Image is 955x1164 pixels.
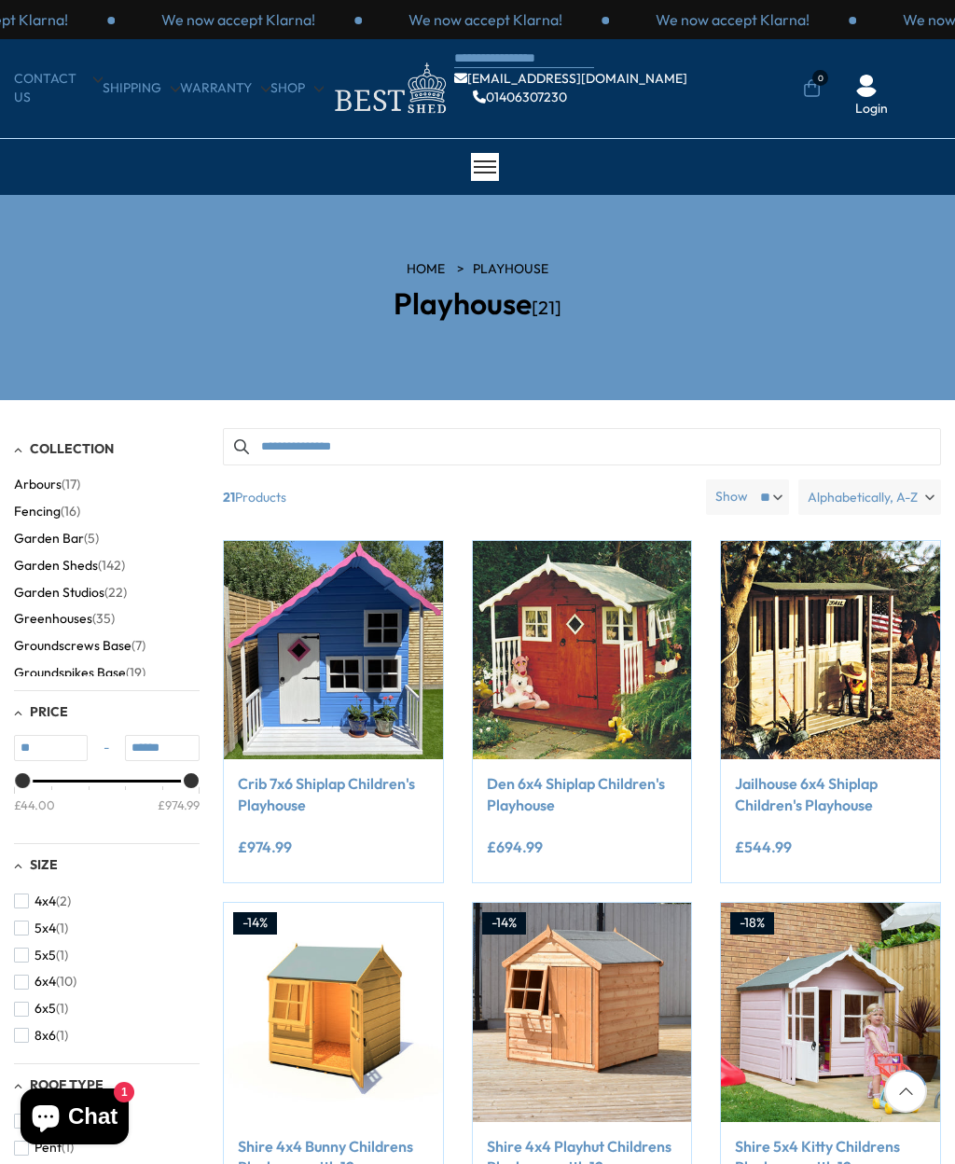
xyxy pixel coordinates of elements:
[715,488,748,506] label: Show
[115,9,362,30] div: 1 / 3
[238,773,429,815] a: Crib 7x6 Shiplap Children's Playhouse
[30,440,114,457] span: Collection
[532,296,561,319] span: [21]
[223,428,941,465] input: Search products
[14,477,62,492] span: Arbours
[92,611,115,627] span: (35)
[103,79,180,98] a: Shipping
[14,611,92,627] span: Greenhouses
[84,531,99,547] span: (5)
[56,974,76,990] span: (10)
[14,585,104,601] span: Garden Studios
[35,1028,56,1044] span: 8x6
[131,638,145,654] span: (7)
[35,921,56,936] span: 5x4
[56,948,68,963] span: (1)
[56,1028,68,1044] span: (1)
[362,9,609,30] div: 2 / 3
[14,665,126,681] span: Groundspikes Base
[454,72,687,85] a: [EMAIL_ADDRESS][DOMAIN_NAME]
[14,780,200,829] div: Price
[14,579,127,606] button: Garden Studios (22)
[855,100,888,118] a: Login
[126,665,145,681] span: (19)
[104,585,127,601] span: (22)
[14,498,80,525] button: Fencing (16)
[487,839,543,854] ins: £694.99
[35,894,56,909] span: 4x4
[14,552,125,579] button: Garden Sheds (142)
[14,525,99,552] button: Garden Bar (5)
[35,974,56,990] span: 6x4
[473,260,548,279] a: Playhouse
[735,839,792,854] ins: £544.99
[14,659,145,686] button: Groundspikes Base (19)
[473,903,692,1122] img: Shire 4x4 Playhut Childrens Playhouse with 12mm Shiplap cladding - Best Shed
[161,9,315,30] p: We now accept Klarna!
[56,921,68,936] span: (1)
[808,479,918,515] span: Alphabetically, A-Z
[30,1076,104,1093] span: Roof Type
[473,90,567,104] a: 01406307230
[721,903,940,1122] img: Shire 5x4 Kitty Childrens Playhouse with 12mm Shiplap cladding - Best Shed
[14,558,98,574] span: Garden Sheds
[88,739,125,757] span: -
[14,1108,85,1135] button: Apex
[735,773,926,815] a: Jailhouse 6x4 Shiplap Children's Playhouse
[14,942,68,969] button: 5x5
[14,995,68,1022] button: 6x5
[14,638,131,654] span: Groundscrews Base
[180,79,270,98] a: Warranty
[14,471,80,498] button: Arbours (17)
[125,735,199,761] input: Max value
[14,735,88,761] input: Min value
[233,912,277,935] div: -14%
[656,9,810,30] p: We now accept Klarna!
[223,479,235,515] b: 21
[855,75,878,97] img: User Icon
[30,856,58,873] span: Size
[407,260,445,279] a: HOME
[14,888,71,915] button: 4x4
[798,479,941,515] label: Alphabetically, A-Z
[14,632,145,659] button: Groundscrews Base (7)
[238,839,292,854] ins: £974.99
[487,773,678,815] a: Den 6x4 Shiplap Children's Playhouse
[14,968,76,995] button: 6x4
[14,1134,74,1161] button: Pent
[609,9,856,30] div: 3 / 3
[35,1001,56,1017] span: 6x5
[14,70,103,106] a: CONTACT US
[324,58,454,118] img: logo
[56,894,71,909] span: (2)
[482,912,526,935] div: -14%
[730,912,774,935] div: -18%
[158,797,200,813] div: £974.99
[98,558,125,574] span: (142)
[14,1022,68,1049] button: 8x6
[62,477,80,492] span: (17)
[14,797,55,813] div: £44.00
[408,9,562,30] p: We now accept Klarna!
[812,70,828,86] span: 0
[14,605,115,632] button: Greenhouses (35)
[30,703,68,720] span: Price
[35,948,56,963] span: 5x5
[253,287,702,320] h2: Playhouse
[14,504,61,520] span: Fencing
[14,531,84,547] span: Garden Bar
[270,79,324,98] a: Shop
[61,504,80,520] span: (16)
[56,1001,68,1017] span: (1)
[15,1088,134,1149] inbox-online-store-chat: Shopify online store chat
[803,79,821,98] a: 0
[14,915,68,942] button: 5x4
[215,479,699,515] span: Products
